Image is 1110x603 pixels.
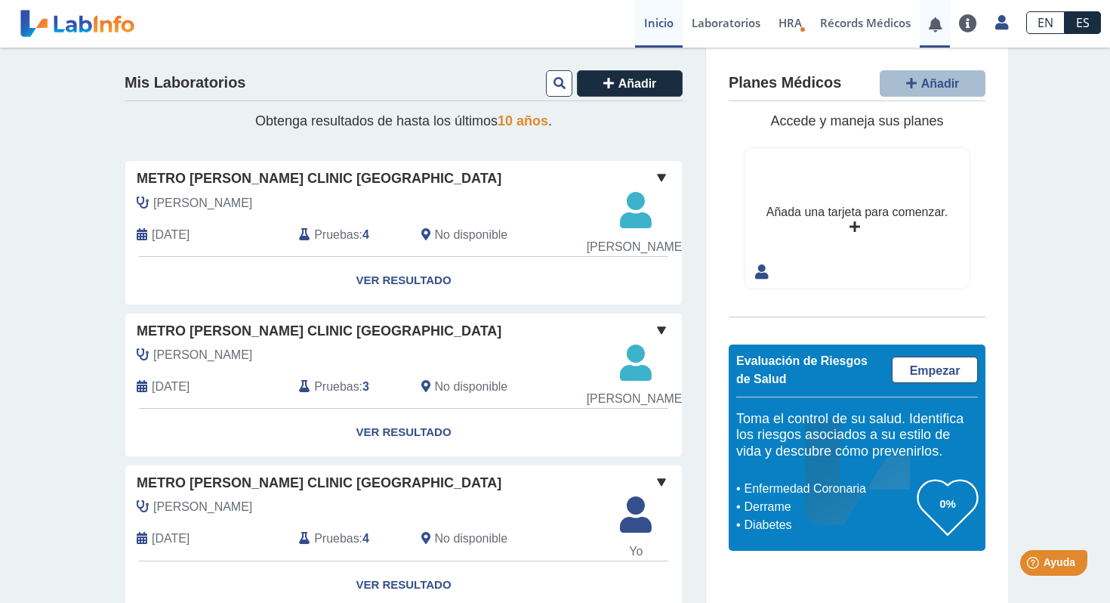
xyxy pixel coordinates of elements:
span: Añadir [921,77,960,90]
h4: Mis Laboratorios [125,74,245,92]
a: Ver Resultado [125,409,682,456]
li: Diabetes [740,516,917,534]
span: Fontanet, Ricardo [153,346,252,364]
span: Fontanet, Ricardo [153,194,252,212]
span: Metro [PERSON_NAME] Clinic [GEOGRAPHIC_DATA] [137,473,501,493]
span: 2025-03-18 [152,378,190,396]
span: 2025-04-01 [152,226,190,244]
span: 2024-12-27 [152,530,190,548]
span: HRA [779,15,802,30]
a: EN [1026,11,1065,34]
span: Accede y maneja sus planes [770,113,943,128]
span: [PERSON_NAME] [587,238,686,256]
span: [PERSON_NAME] [587,390,686,408]
span: Añadir [618,77,657,90]
b: 4 [362,228,369,241]
li: Enfermedad Coronaria [740,480,917,498]
span: Evaluación de Riesgos de Salud [736,354,868,385]
div: : [288,529,409,549]
span: Obtenga resultados de hasta los últimos . [255,113,552,128]
div: : [288,224,409,245]
span: No disponible [435,378,508,396]
div: : [288,376,409,397]
span: Pruebas [314,530,359,548]
div: Añada una tarjeta para comenzar. [766,203,948,221]
a: Ver Resultado [125,257,682,305]
iframe: Help widget launcher [976,544,1093,586]
span: Yo [611,543,661,561]
span: No disponible [435,226,508,244]
h3: 0% [917,494,978,513]
h4: Planes Médicos [729,74,841,92]
span: Pruebas [314,226,359,244]
span: Metro [PERSON_NAME] Clinic [GEOGRAPHIC_DATA] [137,169,501,189]
span: Pruebas [314,378,359,396]
button: Añadir [577,70,683,97]
b: 3 [362,380,369,393]
a: Empezar [892,357,978,383]
button: Añadir [880,70,985,97]
a: ES [1065,11,1101,34]
li: Derrame [740,498,917,516]
span: Empezar [910,364,960,377]
b: 4 [362,532,369,545]
span: Diaz Perez, Sonia [153,498,252,516]
span: No disponible [435,530,508,548]
span: 10 años [498,113,548,128]
span: Metro [PERSON_NAME] Clinic [GEOGRAPHIC_DATA] [137,321,501,342]
h5: Toma el control de su salud. Identifica los riesgos asociados a su estilo de vida y descubre cómo... [736,411,978,460]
